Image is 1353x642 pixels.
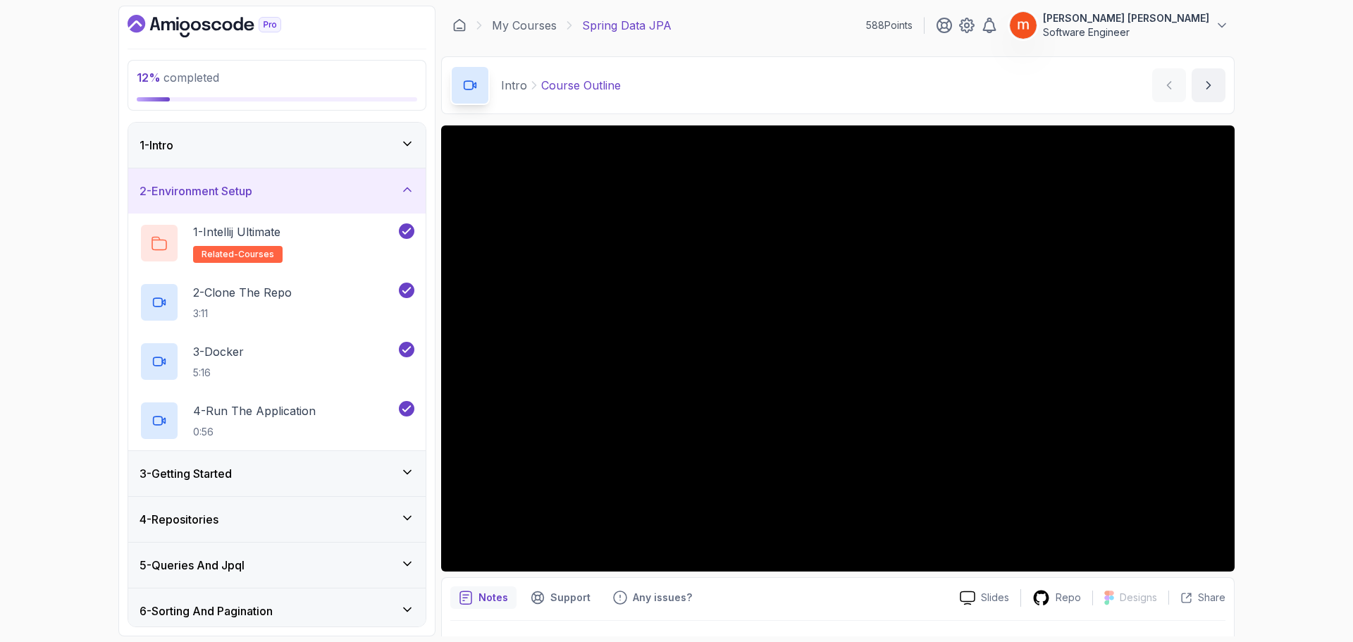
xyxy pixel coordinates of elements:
[193,343,244,360] p: 3 - Docker
[492,17,557,34] a: My Courses
[128,123,426,168] button: 1-Intro
[140,511,218,528] h3: 4 - Repositories
[137,70,161,85] span: 12 %
[1043,25,1209,39] p: Software Engineer
[128,497,426,542] button: 4-Repositories
[193,223,280,240] p: 1 - Intellij Ultimate
[140,557,245,574] h3: 5 - Queries And Jpql
[605,586,700,609] button: Feedback button
[1021,589,1092,607] a: Repo
[193,284,292,301] p: 2 - Clone The Repo
[128,168,426,214] button: 2-Environment Setup
[128,451,426,496] button: 3-Getting Started
[193,307,292,321] p: 3:11
[128,15,314,37] a: Dashboard
[193,402,316,419] p: 4 - Run The Application
[140,603,273,619] h3: 6 - Sorting And Pagination
[582,17,672,34] p: Spring Data JPA
[501,77,527,94] p: Intro
[441,125,1235,572] iframe: 1 - Course Outline
[550,591,591,605] p: Support
[949,591,1020,605] a: Slides
[478,591,508,605] p: Notes
[1043,11,1209,25] p: [PERSON_NAME] [PERSON_NAME]
[866,18,913,32] p: 588 Points
[128,543,426,588] button: 5-Queries And Jpql
[137,70,219,85] span: completed
[633,591,692,605] p: Any issues?
[1152,68,1186,102] button: previous content
[193,425,316,439] p: 0:56
[202,249,274,260] span: related-courses
[1056,591,1081,605] p: Repo
[140,465,232,482] h3: 3 - Getting Started
[1168,591,1225,605] button: Share
[981,591,1009,605] p: Slides
[452,18,467,32] a: Dashboard
[450,586,517,609] button: notes button
[1009,11,1229,39] button: user profile image[PERSON_NAME] [PERSON_NAME]Software Engineer
[541,77,621,94] p: Course Outline
[140,401,414,440] button: 4-Run The Application0:56
[140,183,252,199] h3: 2 - Environment Setup
[140,283,414,322] button: 2-Clone The Repo3:11
[1192,68,1225,102] button: next content
[193,366,244,380] p: 5:16
[140,223,414,263] button: 1-Intellij Ultimaterelated-courses
[128,588,426,634] button: 6-Sorting And Pagination
[522,586,599,609] button: Support button
[140,137,173,154] h3: 1 - Intro
[1198,591,1225,605] p: Share
[1120,591,1157,605] p: Designs
[140,342,414,381] button: 3-Docker5:16
[1010,12,1037,39] img: user profile image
